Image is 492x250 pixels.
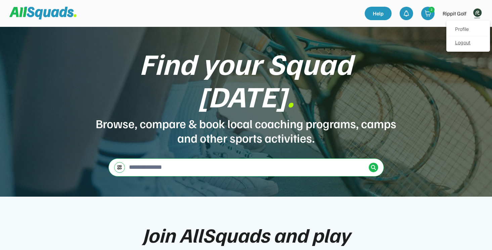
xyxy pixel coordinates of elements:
div: Rippit Golf [443,9,466,17]
div: Find your Squad [DATE] [95,47,397,112]
div: 2 [429,7,434,12]
div: Browse, compare & book local coaching programs, camps and other sports activities. [95,116,397,145]
img: Squad%20Logo.svg [9,7,77,19]
img: settings-03.svg [117,165,122,170]
img: shopping-cart-01%20%281%29.svg [424,10,431,17]
img: bell-03%20%281%29.svg [403,10,410,17]
font: . [287,77,294,114]
div: Join AllSquads and play [142,223,350,246]
img: Icon%20%2838%29.svg [371,165,376,170]
div: Logout [448,36,488,50]
img: Rippitlogov2_green.png [471,7,484,20]
a: Help [365,7,392,20]
a: Profile [448,23,488,36]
